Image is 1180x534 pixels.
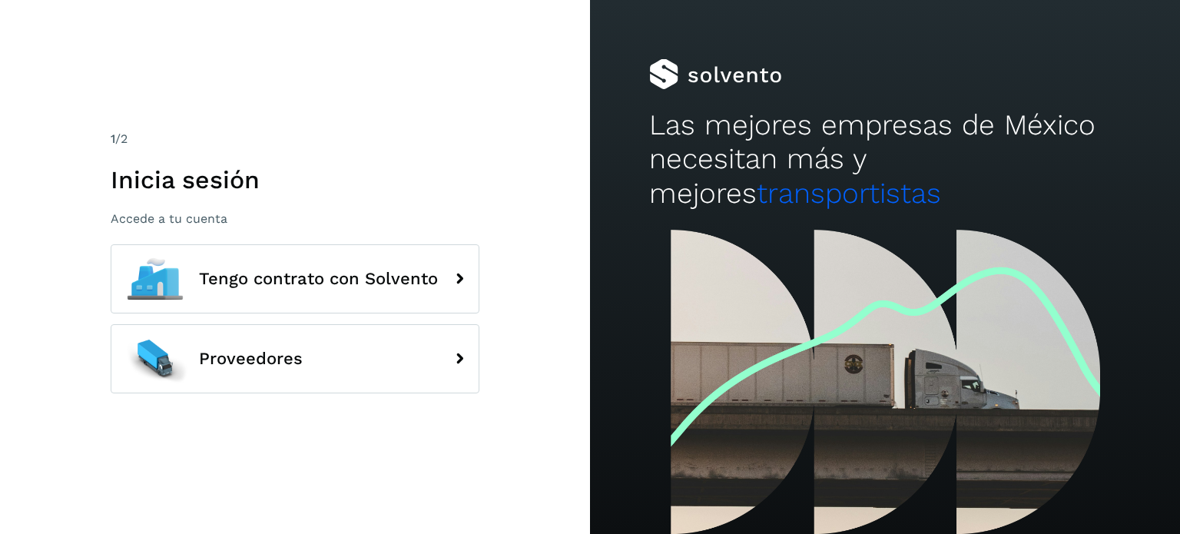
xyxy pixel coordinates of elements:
[649,108,1121,211] h2: Las mejores empresas de México necesitan más y mejores
[111,324,479,393] button: Proveedores
[199,350,303,368] span: Proveedores
[111,131,115,146] span: 1
[757,177,941,210] span: transportistas
[111,211,479,226] p: Accede a tu cuenta
[111,244,479,313] button: Tengo contrato con Solvento
[199,270,438,288] span: Tengo contrato con Solvento
[111,130,479,148] div: /2
[111,165,479,194] h1: Inicia sesión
